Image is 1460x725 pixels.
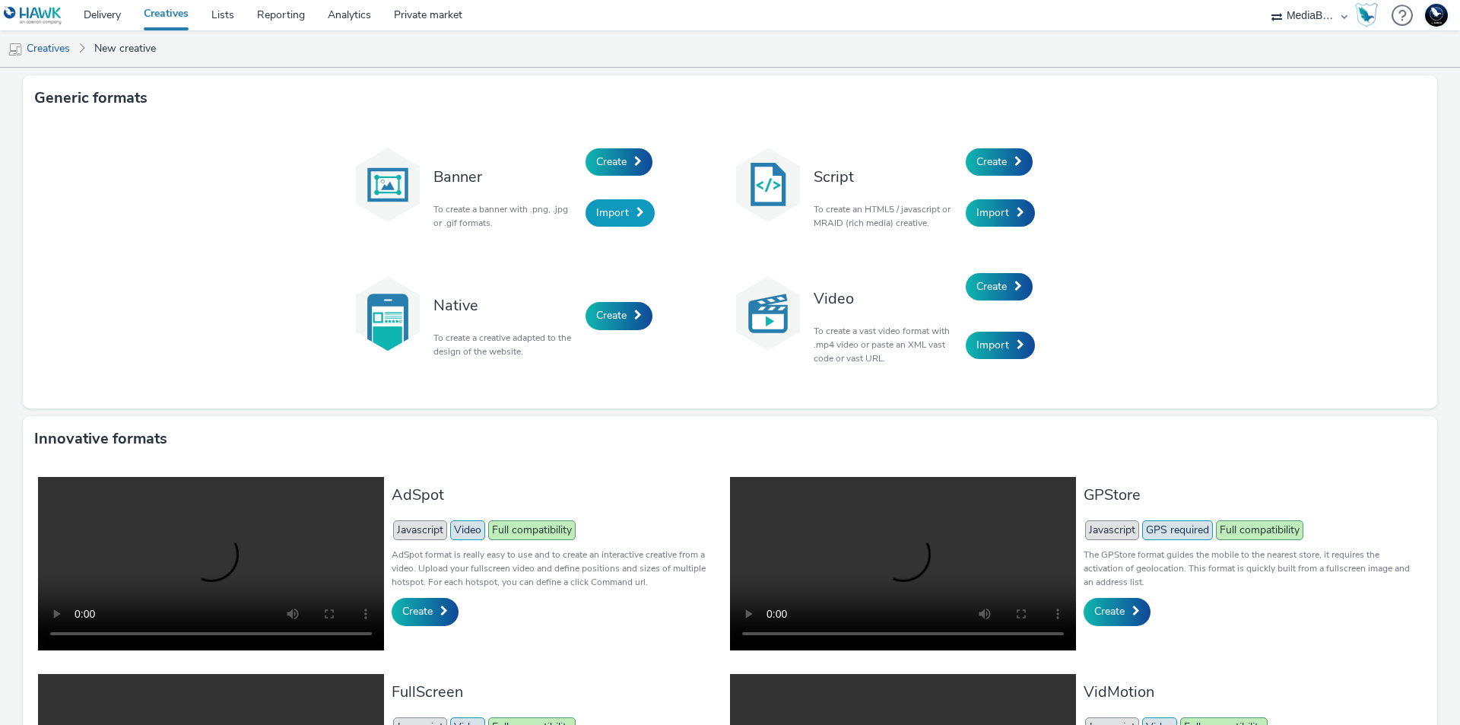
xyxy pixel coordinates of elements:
h3: GPStore [1084,485,1414,505]
img: video.svg [730,275,806,351]
h3: VidMotion [1084,682,1414,702]
h3: Script [814,167,958,187]
p: AdSpot format is really easy to use and to create an interactive creative from a video. Upload yo... [392,548,722,589]
p: The GPStore format guides the mobile to the nearest store, it requires the activation of geolocat... [1084,548,1414,589]
span: Javascript [1085,520,1139,540]
span: Create [976,154,1007,169]
span: Create [402,604,433,618]
h3: FullScreen [392,682,722,702]
p: To create an HTML5 / javascript or MRAID (rich media) creative. [814,202,958,230]
a: Create [586,148,652,176]
span: Create [976,279,1007,294]
img: native.svg [350,275,426,351]
p: To create a vast video format with .mp4 video or paste an XML vast code or vast URL. [814,324,958,365]
p: To create a creative adapted to the design of the website. [433,331,578,358]
img: banner.svg [350,147,426,223]
a: Hawk Academy [1355,3,1384,27]
h3: Generic formats [34,87,148,110]
p: To create a banner with .png, .jpg or .gif formats. [433,202,578,230]
span: Import [976,338,1009,352]
a: Create [392,598,459,625]
h3: AdSpot [392,485,722,505]
img: Support Hawk [1425,4,1448,27]
a: Create [966,148,1033,176]
h3: Video [814,288,958,309]
h3: Innovative formats [34,428,167,450]
span: Create [596,308,627,323]
span: Javascript [393,520,447,540]
span: Create [1094,604,1125,618]
h3: Banner [433,167,578,187]
a: Import [966,199,1035,227]
span: Video [450,520,485,540]
img: code.svg [730,147,806,223]
img: mobile [8,42,23,57]
a: Import [966,332,1035,359]
img: Hawk Academy [1355,3,1378,27]
a: Create [1084,598,1151,625]
span: Full compatibility [1216,520,1303,540]
a: Import [586,199,655,227]
a: New creative [87,30,163,67]
span: Create [596,154,627,169]
span: Import [976,205,1009,220]
span: Import [596,205,629,220]
span: Full compatibility [488,520,576,540]
span: GPS required [1142,520,1213,540]
a: Create [586,302,652,329]
img: undefined Logo [4,6,62,25]
h3: Native [433,295,578,316]
a: Create [966,273,1033,300]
